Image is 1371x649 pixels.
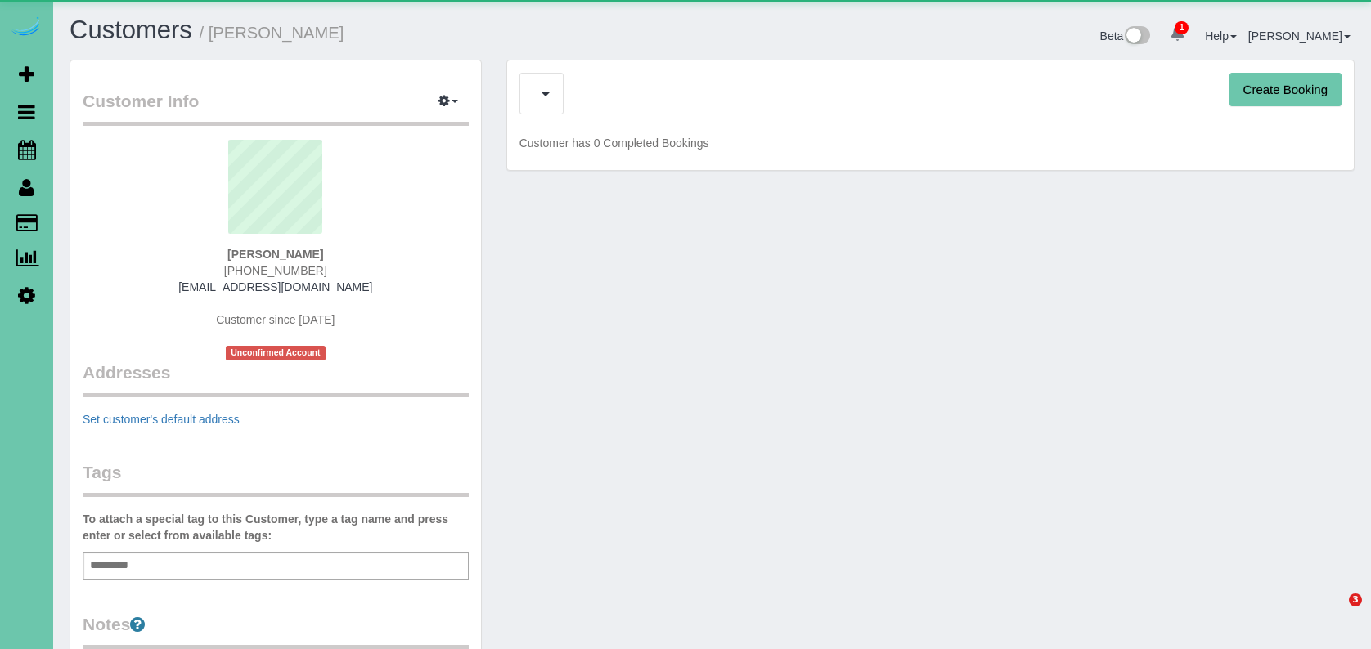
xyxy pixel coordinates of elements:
img: New interface [1123,26,1150,47]
a: Customers [70,16,192,44]
span: 3 [1349,593,1362,606]
span: 1 [1175,21,1189,34]
strong: [PERSON_NAME] [227,248,323,261]
span: [PHONE_NUMBER] [224,264,327,277]
a: Help [1205,29,1237,43]
button: Create Booking [1229,73,1342,107]
p: Customer has 0 Completed Bookings [519,135,1342,151]
iframe: Intercom live chat [1315,593,1355,633]
small: / [PERSON_NAME] [200,24,344,42]
a: [EMAIL_ADDRESS][DOMAIN_NAME] [178,280,372,293]
legend: Tags [83,460,469,497]
a: Beta [1100,29,1151,43]
a: Set customer's default address [83,413,240,426]
legend: Customer Info [83,89,469,126]
span: Unconfirmed Account [226,346,326,360]
span: Customer since [DATE] [216,313,335,326]
legend: Notes [83,612,469,649]
a: 1 [1162,16,1193,52]
label: To attach a special tag to this Customer, type a tag name and press enter or select from availabl... [83,511,469,544]
a: [PERSON_NAME] [1248,29,1351,43]
img: Automaid Logo [10,16,43,39]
